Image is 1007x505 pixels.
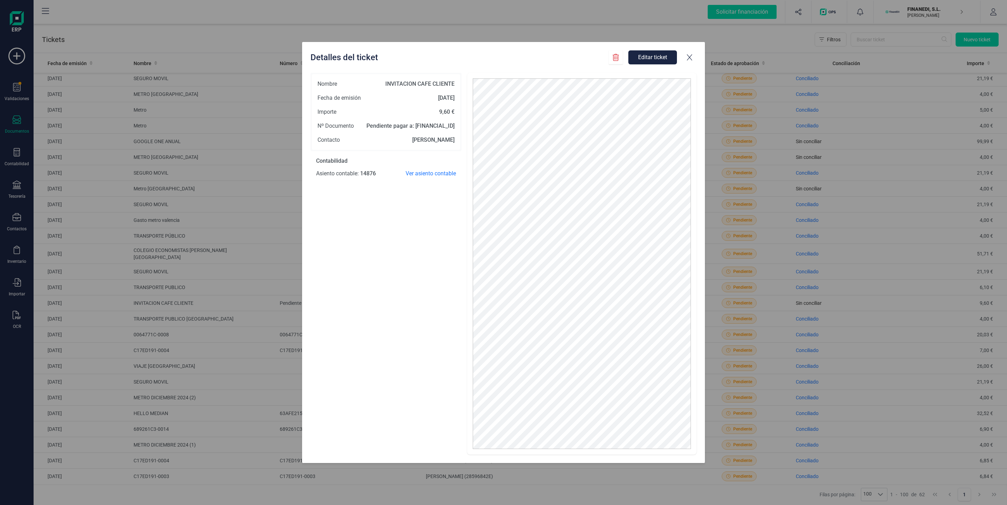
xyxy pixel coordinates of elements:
span: INVITACION CAFE CLIENTE [385,80,455,88]
span: Asiento contable : [316,169,359,178]
span: Contabilidad [316,157,456,165]
span: [PERSON_NAME] [412,136,455,144]
span: Nº Documento [317,122,354,130]
span: 9,60 € [439,108,455,116]
span: Nombre [317,80,337,88]
span: Importe [317,108,336,116]
span: Pendiente pagar a: [FINANCIAL_ID] [366,122,455,130]
span: Ver asiento contable [406,169,456,178]
span: Contacto [317,136,340,144]
span: [DATE] [438,94,455,102]
span: Detalles del ticket [310,52,378,63]
span: 14876 [360,169,376,178]
span: Fecha de emisión [317,94,361,102]
button: Editar ticket [628,50,677,64]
